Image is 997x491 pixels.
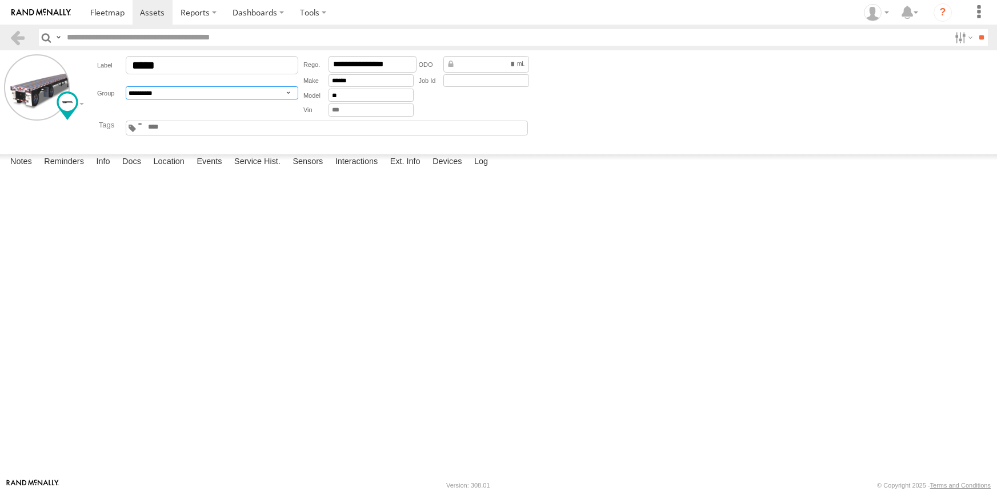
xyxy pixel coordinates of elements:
[934,3,952,22] i: ?
[330,154,384,170] label: Interactions
[191,154,227,170] label: Events
[5,154,38,170] label: Notes
[38,154,90,170] label: Reminders
[6,480,59,491] a: Visit our Website
[469,154,494,170] label: Log
[57,91,78,120] div: Change Map Icon
[9,29,26,46] a: Back to previous Page
[147,154,190,170] label: Location
[950,29,975,46] label: Search Filter Options
[385,154,426,170] label: Ext. Info
[138,123,142,125] span: Standard Tag
[860,4,893,21] div: Josue Jimenez
[287,154,329,170] label: Sensors
[90,154,115,170] label: Info
[229,154,286,170] label: Service Hist.
[11,9,71,17] img: rand-logo.svg
[930,482,991,489] a: Terms and Conditions
[446,482,490,489] div: Version: 308.01
[117,154,147,170] label: Docs
[54,29,63,46] label: Search Query
[877,482,991,489] div: © Copyright 2025 -
[427,154,467,170] label: Devices
[443,56,529,73] div: Data from Vehicle CANbus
